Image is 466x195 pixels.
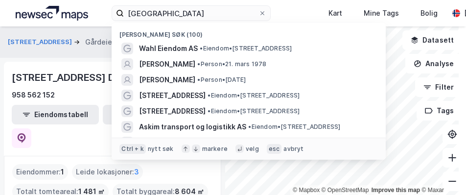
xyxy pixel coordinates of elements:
[139,105,206,117] span: [STREET_ADDRESS]
[283,145,303,153] div: avbryt
[16,6,88,21] img: logo.a4113a55bc3d86da70a041830d287a7e.svg
[139,90,206,101] span: [STREET_ADDRESS]
[12,89,55,101] div: 958 562 152
[72,164,143,180] div: Leide lokasjoner :
[417,101,462,121] button: Tags
[246,145,259,153] div: velg
[12,164,68,180] div: Eiendommer :
[148,145,174,153] div: nytt søk
[293,187,320,194] a: Mapbox
[8,37,74,47] button: [STREET_ADDRESS]
[402,30,462,50] button: Datasett
[420,7,438,19] div: Bolig
[200,45,292,52] span: Eiendom • [STREET_ADDRESS]
[197,76,246,84] span: Person • [DATE]
[208,92,210,99] span: •
[197,76,200,83] span: •
[372,187,420,194] a: Improve this map
[364,7,399,19] div: Mine Tags
[200,45,203,52] span: •
[139,43,198,54] span: Wahl Eiendom AS
[197,60,266,68] span: Person • 21. mars 1978
[267,144,282,154] div: esc
[134,166,139,178] span: 3
[139,121,246,133] span: Askim transport og logistikk AS
[197,60,200,68] span: •
[328,7,342,19] div: Kart
[417,148,466,195] iframe: Chat Widget
[202,145,228,153] div: markere
[112,23,386,41] div: [PERSON_NAME] søk (100)
[139,74,195,86] span: [PERSON_NAME]
[248,123,251,130] span: •
[139,137,210,148] span: Gamle Leirdalsvei 12
[85,36,115,48] div: Gårdeier
[12,105,99,124] button: Eiendomstabell
[208,107,210,115] span: •
[248,123,340,131] span: Eiendom • [STREET_ADDRESS]
[405,54,462,73] button: Analyse
[208,107,300,115] span: Eiendom • [STREET_ADDRESS]
[139,58,195,70] span: [PERSON_NAME]
[119,144,146,154] div: Ctrl + k
[61,166,64,178] span: 1
[12,70,123,85] div: [STREET_ADDRESS] DA
[124,6,258,21] input: Søk på adresse, matrikkel, gårdeiere, leietakere eller personer
[322,187,369,194] a: OpenStreetMap
[103,105,190,124] button: Leietakertabell
[208,92,300,99] span: Eiendom • [STREET_ADDRESS]
[415,77,462,97] button: Filter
